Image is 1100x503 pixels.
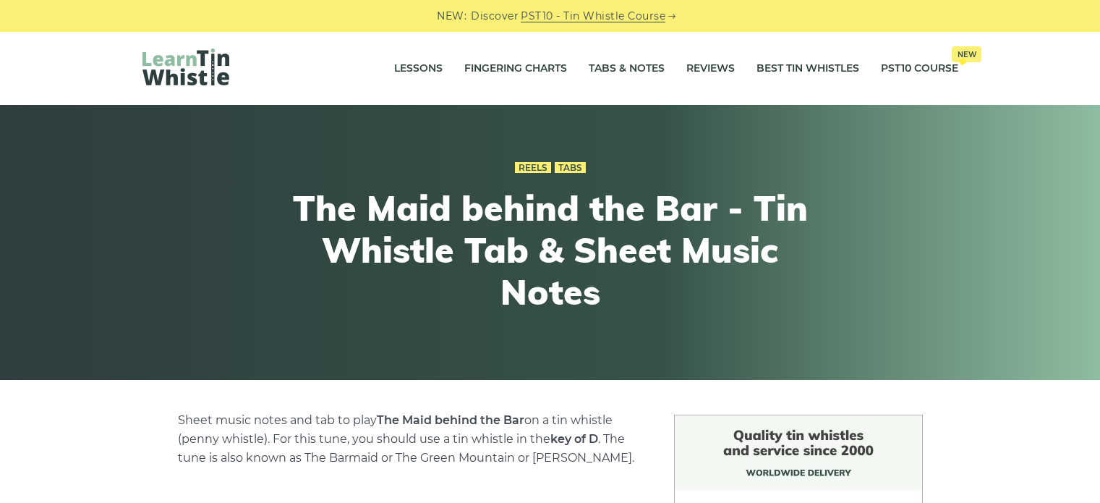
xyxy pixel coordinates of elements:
a: Tabs [555,162,586,174]
h1: The Maid behind the Bar - Tin Whistle Tab & Sheet Music Notes [284,187,817,313]
p: Sheet music notes and tab to play on a tin whistle (penny whistle). For this tune, you should use... [178,411,639,468]
strong: key of D [550,432,598,446]
a: Lessons [394,51,443,87]
a: Tabs & Notes [589,51,665,87]
a: PST10 CourseNew [881,51,958,87]
span: New [952,46,981,62]
a: Reviews [686,51,735,87]
strong: The Maid behind the Bar [377,413,524,427]
a: Reels [515,162,551,174]
a: Fingering Charts [464,51,567,87]
a: Best Tin Whistles [756,51,859,87]
img: LearnTinWhistle.com [142,48,229,85]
